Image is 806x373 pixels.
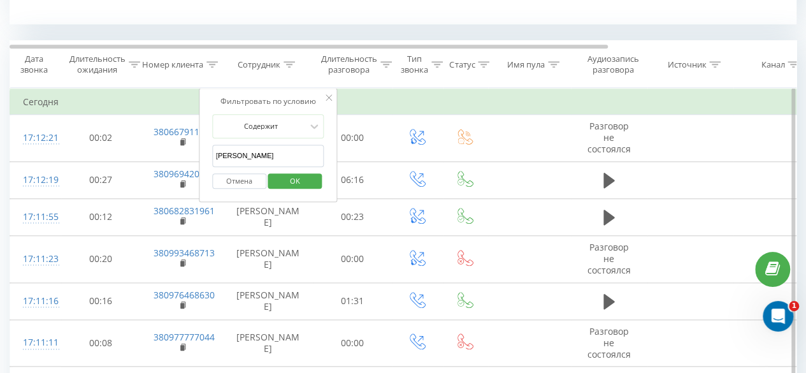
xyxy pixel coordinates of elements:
div: 17:12:19 [23,168,48,193]
td: [PERSON_NAME] [224,236,313,283]
div: Канал [761,59,784,70]
td: 00:00 [313,236,392,283]
span: Разговор не состоялся [587,241,631,276]
div: 17:12:21 [23,126,48,150]
span: Разговор не состоялся [587,120,631,155]
div: Тип звонка [401,54,428,75]
div: Статус [449,59,475,70]
a: 380667911227 [154,126,215,138]
span: Разговор не состоялся [587,325,631,360]
td: 00:27 [61,161,141,198]
div: Номер клиента [142,59,203,70]
td: 00:16 [61,282,141,319]
span: 1 [789,301,799,311]
td: 01:31 [313,282,392,319]
td: [PERSON_NAME] [224,198,313,235]
a: 380682831961 [154,205,215,217]
a: 380993468713 [154,247,215,259]
div: Дата звонка [10,54,57,75]
td: [PERSON_NAME] [224,282,313,319]
td: 00:08 [61,319,141,367]
span: OK [277,171,313,191]
td: 00:00 [313,319,392,367]
td: 00:00 [313,115,392,162]
div: Длительность разговора [321,54,377,75]
div: Аудиозапись разговора [582,54,644,75]
div: Сотрудник [238,59,280,70]
a: 380976468630 [154,289,215,301]
div: 17:11:11 [23,330,48,355]
a: 380969420319 [154,168,215,180]
td: [PERSON_NAME] [224,319,313,367]
div: Длительность ожидания [69,54,126,75]
td: 00:12 [61,198,141,235]
td: 00:23 [313,198,392,235]
div: Имя пула [507,59,545,70]
button: OK [268,173,322,189]
iframe: Intercom live chat [763,301,793,332]
td: 00:02 [61,115,141,162]
div: 17:11:55 [23,205,48,230]
td: 06:16 [313,161,392,198]
button: Отмена [212,173,266,189]
div: Фильтровать по условию [212,95,324,108]
input: Введите значение [212,145,324,167]
td: 00:20 [61,236,141,283]
div: 17:11:16 [23,289,48,314]
div: Источник [667,59,706,70]
a: 380977777044 [154,331,215,343]
div: 17:11:23 [23,247,48,272]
